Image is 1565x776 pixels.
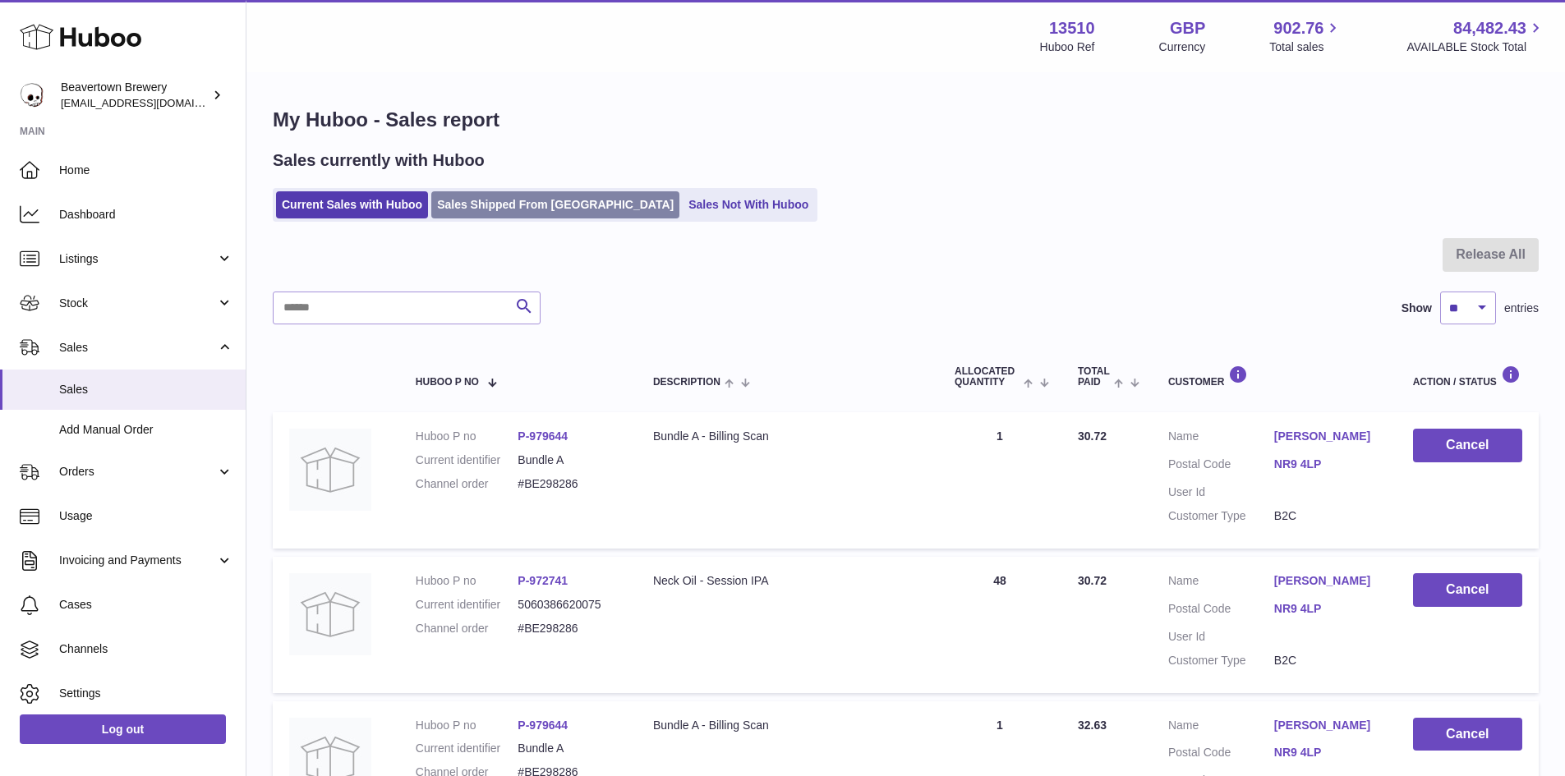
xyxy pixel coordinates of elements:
[416,377,479,388] span: Huboo P no
[1168,629,1274,645] dt: User Id
[518,574,568,587] a: P-972741
[431,191,679,218] a: Sales Shipped From [GEOGRAPHIC_DATA]
[1504,301,1539,316] span: entries
[518,476,620,492] dd: #BE298286
[59,340,216,356] span: Sales
[59,422,233,438] span: Add Manual Order
[59,686,233,701] span: Settings
[276,191,428,218] a: Current Sales with Huboo
[653,573,922,589] div: Neck Oil - Session IPA
[653,718,922,733] div: Bundle A - Billing Scan
[1273,17,1323,39] span: 902.76
[59,553,216,568] span: Invoicing and Payments
[518,719,568,732] a: P-979644
[1168,745,1274,765] dt: Postal Code
[1413,429,1522,462] button: Cancel
[1078,719,1107,732] span: 32.63
[1269,39,1342,55] span: Total sales
[59,163,233,178] span: Home
[653,429,922,444] div: Bundle A - Billing Scan
[1168,601,1274,621] dt: Postal Code
[416,718,518,733] dt: Huboo P no
[1159,39,1206,55] div: Currency
[416,621,518,636] dt: Channel order
[1402,301,1432,316] label: Show
[1274,429,1380,444] a: [PERSON_NAME]
[59,251,216,267] span: Listings
[1078,574,1107,587] span: 30.72
[1078,366,1110,388] span: Total paid
[273,107,1539,133] h1: My Huboo - Sales report
[1413,718,1522,751] button: Cancel
[1274,457,1380,472] a: NR9 4LP
[59,296,216,311] span: Stock
[1168,457,1274,476] dt: Postal Code
[416,429,518,444] dt: Huboo P no
[1274,508,1380,524] dd: B2C
[59,508,233,524] span: Usage
[518,452,620,468] dd: Bundle A
[1168,429,1274,448] dt: Name
[59,597,233,613] span: Cases
[1040,39,1095,55] div: Huboo Ref
[59,207,233,223] span: Dashboard
[1168,573,1274,593] dt: Name
[20,714,226,744] a: Log out
[1168,365,1380,388] div: Customer
[416,741,518,756] dt: Current identifier
[1170,17,1205,39] strong: GBP
[20,83,44,108] img: internalAdmin-13510@internal.huboo.com
[518,597,620,613] dd: 5060386620075
[416,597,518,613] dt: Current identifier
[1406,39,1545,55] span: AVAILABLE Stock Total
[59,382,233,397] span: Sales
[518,621,620,636] dd: #BE298286
[1049,17,1095,39] strong: 13510
[938,412,1061,549] td: 1
[1168,718,1274,737] dt: Name
[416,476,518,492] dt: Channel order
[1274,573,1380,589] a: [PERSON_NAME]
[1168,653,1274,668] dt: Customer Type
[1413,573,1522,607] button: Cancel
[1413,365,1522,388] div: Action / Status
[1168,508,1274,524] dt: Customer Type
[1274,653,1380,668] dd: B2C
[416,573,518,589] dt: Huboo P no
[59,641,233,657] span: Channels
[518,429,568,443] a: P-979644
[289,429,371,511] img: no-photo.jpg
[416,452,518,468] dt: Current identifier
[1168,484,1274,500] dt: User Id
[1406,17,1545,55] a: 84,482.43 AVAILABLE Stock Total
[683,191,814,218] a: Sales Not With Huboo
[1274,718,1380,733] a: [PERSON_NAME]
[1274,601,1380,617] a: NR9 4LP
[61,80,209,111] div: Beavertown Brewery
[1078,429,1107,443] span: 30.72
[1269,17,1342,55] a: 902.76 Total sales
[518,741,620,756] dd: Bundle A
[273,149,485,172] h2: Sales currently with Huboo
[1453,17,1526,39] span: 84,482.43
[653,377,720,388] span: Description
[289,573,371,655] img: no-photo.jpg
[938,557,1061,693] td: 48
[61,96,242,109] span: [EMAIL_ADDRESS][DOMAIN_NAME]
[59,464,216,480] span: Orders
[1274,745,1380,760] a: NR9 4LP
[955,366,1020,388] span: ALLOCATED Quantity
